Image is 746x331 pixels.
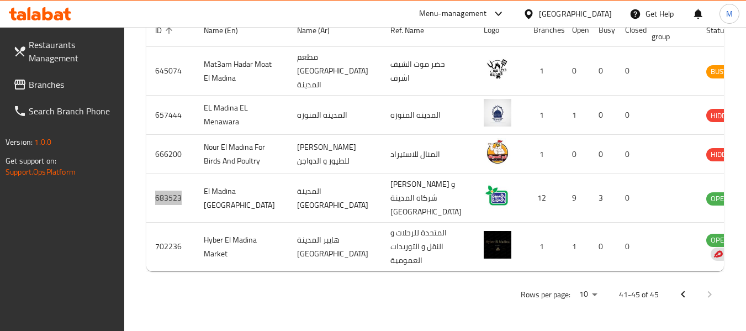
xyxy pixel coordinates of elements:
td: هايبر المدينة [GEOGRAPHIC_DATA] [288,223,382,271]
td: 0 [590,47,616,96]
span: POS group [652,17,684,43]
td: 0 [590,223,616,271]
td: EL Madina EL Menawara [195,96,288,135]
th: Branches [525,13,563,47]
td: 1 [525,223,563,271]
span: Name (Ar) [297,24,344,37]
td: 0 [563,47,590,96]
td: Hyber El Madina Market [195,223,288,271]
td: المدينه المنوره [382,96,475,135]
th: Busy [590,13,616,47]
a: Support.OpsPlatform [6,165,76,179]
a: Search Branch Phone [4,98,125,124]
span: OPEN [706,192,733,205]
p: 41-45 of 45 [619,288,659,302]
a: Restaurants Management [4,31,125,71]
td: 1 [563,223,590,271]
td: 0 [616,96,643,135]
td: 0 [590,135,616,174]
span: Search Branch Phone [29,104,116,118]
span: ID [155,24,176,37]
span: M [726,8,733,20]
div: [GEOGRAPHIC_DATA] [539,8,612,20]
td: 666200 [146,135,195,174]
span: HIDDEN [706,148,739,161]
td: 702236 [146,223,195,271]
th: Logo [475,13,525,47]
td: حضر موت الشيف اشرف [382,47,475,96]
div: Menu-management [419,7,487,20]
a: Branches [4,71,125,98]
td: 1 [525,96,563,135]
span: Restaurants Management [29,38,116,65]
div: Rows per page: [575,286,601,303]
td: 0 [616,47,643,96]
span: Name (En) [204,24,252,37]
p: Rows per page: [521,288,570,302]
td: المتحدة للرحلات و النقل و التوريدات العمومية [382,223,475,271]
td: 657444 [146,96,195,135]
img: Mat3am Hadar Moat El Madina [484,55,511,83]
td: El Madina [GEOGRAPHIC_DATA] [195,174,288,223]
img: delivery hero logo [713,249,723,259]
td: 3 [590,174,616,223]
td: 0 [616,174,643,223]
td: [PERSON_NAME] و شركاه المدينة [GEOGRAPHIC_DATA] [382,174,475,223]
td: 0 [590,96,616,135]
span: BUSY [706,65,732,78]
td: المنال للاستيراد [382,135,475,174]
span: Ref. Name [390,24,438,37]
td: المدينه المنوره [288,96,382,135]
td: 0 [563,135,590,174]
span: 1.0.0 [34,135,51,149]
img: El Madina El Monawara [484,182,511,210]
td: Mat3am Hadar Moat El Madina [195,47,288,96]
span: OPEN [706,234,733,246]
span: Branches [29,78,116,91]
td: المدينة [GEOGRAPHIC_DATA] [288,174,382,223]
img: EL Madina EL Menawara [484,99,511,127]
td: Nour El Madina For Birds And Poultry [195,135,288,174]
td: 9 [563,174,590,223]
td: [PERSON_NAME] للطيور و الدواجن [288,135,382,174]
td: 0 [616,135,643,174]
td: 1 [525,135,563,174]
img: Nour El Madina For Birds And Poultry [484,138,511,166]
td: 645074 [146,47,195,96]
th: Open [563,13,590,47]
span: Get support on: [6,154,56,168]
td: 0 [616,223,643,271]
td: 1 [525,47,563,96]
span: Status [706,24,742,37]
span: Version: [6,135,33,149]
td: 12 [525,174,563,223]
div: Indicates that the vendor menu management has been moved to DH Catalog service [711,248,729,261]
span: HIDDEN [706,109,739,122]
div: OPEN [706,234,733,247]
td: مطعم [GEOGRAPHIC_DATA] المدينة [288,47,382,96]
td: 683523 [146,174,195,223]
button: Previous page [670,281,696,308]
th: Closed [616,13,643,47]
td: 1 [563,96,590,135]
img: Hyber El Madina Market [484,231,511,259]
